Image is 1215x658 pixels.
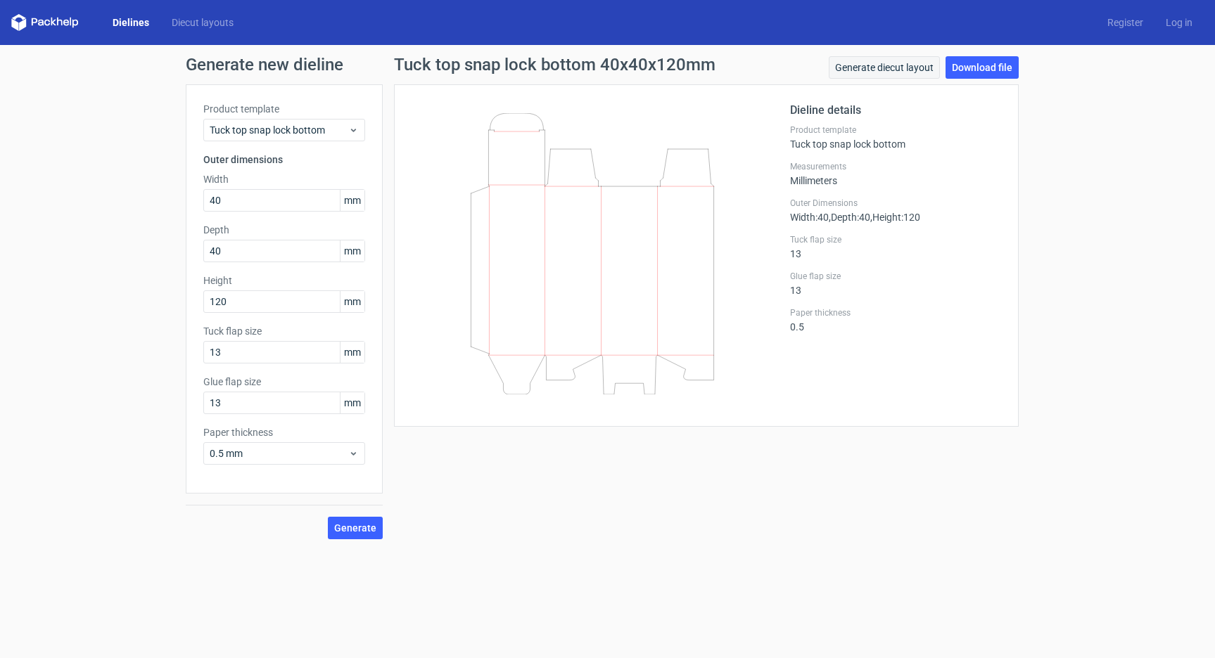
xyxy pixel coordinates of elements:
div: Millimeters [790,161,1001,186]
span: mm [340,342,364,363]
label: Tuck flap size [790,234,1001,245]
a: Download file [946,56,1019,79]
label: Tuck flap size [203,324,365,338]
span: Tuck top snap lock bottom [210,123,348,137]
span: Generate [334,523,376,533]
label: Product template [790,124,1001,136]
div: 0.5 [790,307,1001,333]
label: Glue flap size [203,375,365,389]
a: Register [1096,15,1154,30]
button: Generate [328,517,383,539]
label: Glue flap size [790,271,1001,282]
label: Product template [203,102,365,116]
h3: Outer dimensions [203,153,365,167]
span: , Height : 120 [870,212,920,223]
div: Tuck top snap lock bottom [790,124,1001,150]
a: Dielines [101,15,160,30]
span: mm [340,190,364,211]
label: Height [203,273,365,288]
span: mm [340,392,364,413]
h1: Generate new dieline [186,56,1030,73]
label: Width [203,172,365,186]
label: Depth [203,223,365,237]
h2: Dieline details [790,102,1001,119]
span: 0.5 mm [210,446,348,460]
span: mm [340,291,364,312]
a: Diecut layouts [160,15,245,30]
a: Log in [1154,15,1204,30]
span: , Depth : 40 [829,212,870,223]
a: Generate diecut layout [829,56,940,79]
h1: Tuck top snap lock bottom 40x40x120mm [394,56,715,73]
label: Outer Dimensions [790,198,1001,209]
div: 13 [790,234,1001,259]
div: 13 [790,271,1001,296]
label: Measurements [790,161,1001,172]
label: Paper thickness [790,307,1001,318]
span: mm [340,240,364,262]
span: Width : 40 [790,212,829,223]
label: Paper thickness [203,425,365,439]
